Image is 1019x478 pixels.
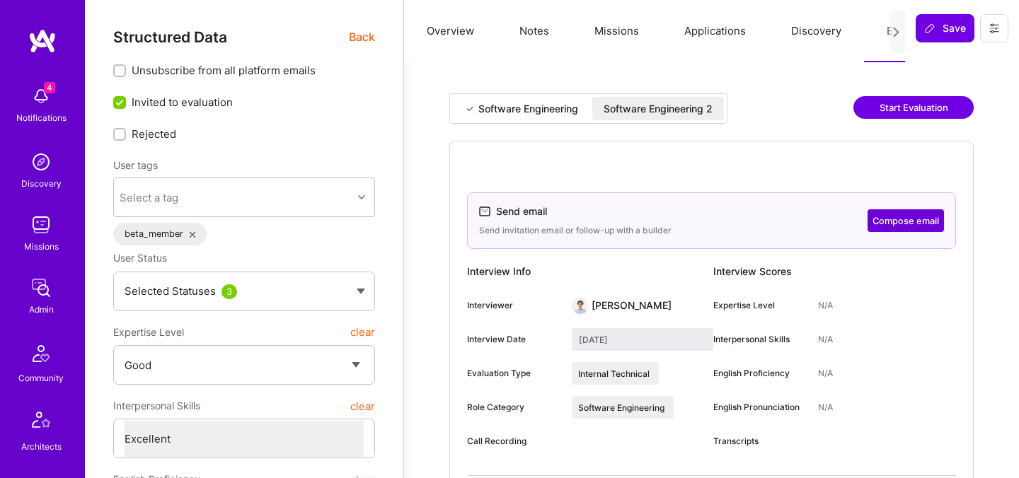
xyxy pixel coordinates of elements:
[713,401,807,414] div: English Pronunciation
[467,401,560,414] div: Role Category
[572,297,589,314] img: User Avatar
[349,28,375,46] span: Back
[113,28,227,46] span: Structured Data
[350,320,375,345] button: clear
[27,82,55,110] img: bell
[592,298,672,313] div: [PERSON_NAME]
[818,333,833,346] div: N/A
[132,95,233,110] span: Invited to evaluation
[604,102,713,116] div: Software Engineering 2
[479,224,672,237] div: Send invitation email or follow-up with a builder
[713,435,807,448] div: Transcripts
[27,274,55,302] img: admin teamwork
[125,284,216,298] span: Selected Statuses
[916,14,974,42] button: Save
[467,299,560,312] div: Interviewer
[27,211,55,239] img: teamwork
[27,148,55,176] img: discovery
[358,194,365,201] i: icon Chevron
[713,299,807,312] div: Expertise Level
[713,367,807,380] div: English Proficiency
[478,102,578,116] div: Software Engineering
[120,190,178,205] div: Select a tag
[924,21,966,35] span: Save
[113,223,207,245] div: beta_member
[713,260,956,283] div: Interview Scores
[44,82,55,93] span: 4
[28,28,57,54] img: logo
[467,367,560,380] div: Evaluation Type
[113,252,167,264] span: User Status
[221,284,237,299] div: 3
[190,232,195,238] i: icon Close
[467,435,560,448] div: Call Recording
[868,209,944,232] button: Compose email
[350,393,375,419] button: clear
[21,176,62,191] div: Discovery
[853,96,974,119] button: Start Evaluation
[357,288,365,294] img: caret
[467,260,713,283] div: Interview Info
[496,204,547,218] div: Send email
[113,158,158,172] label: User tags
[18,371,64,385] div: Community
[818,299,833,312] div: N/A
[713,333,807,346] div: Interpersonal Skills
[113,320,184,345] span: Expertise Level
[891,27,902,37] i: icon Next
[24,239,59,254] div: Missions
[467,333,560,346] div: Interview Date
[113,393,200,419] span: Interpersonal Skills
[132,127,176,141] span: Rejected
[24,337,58,371] img: Community
[21,439,62,454] div: Architects
[132,63,316,78] span: Unsubscribe from all platform emails
[818,401,833,414] div: N/A
[29,302,54,317] div: Admin
[818,367,833,380] div: N/A
[16,110,67,125] div: Notifications
[24,405,58,439] img: Architects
